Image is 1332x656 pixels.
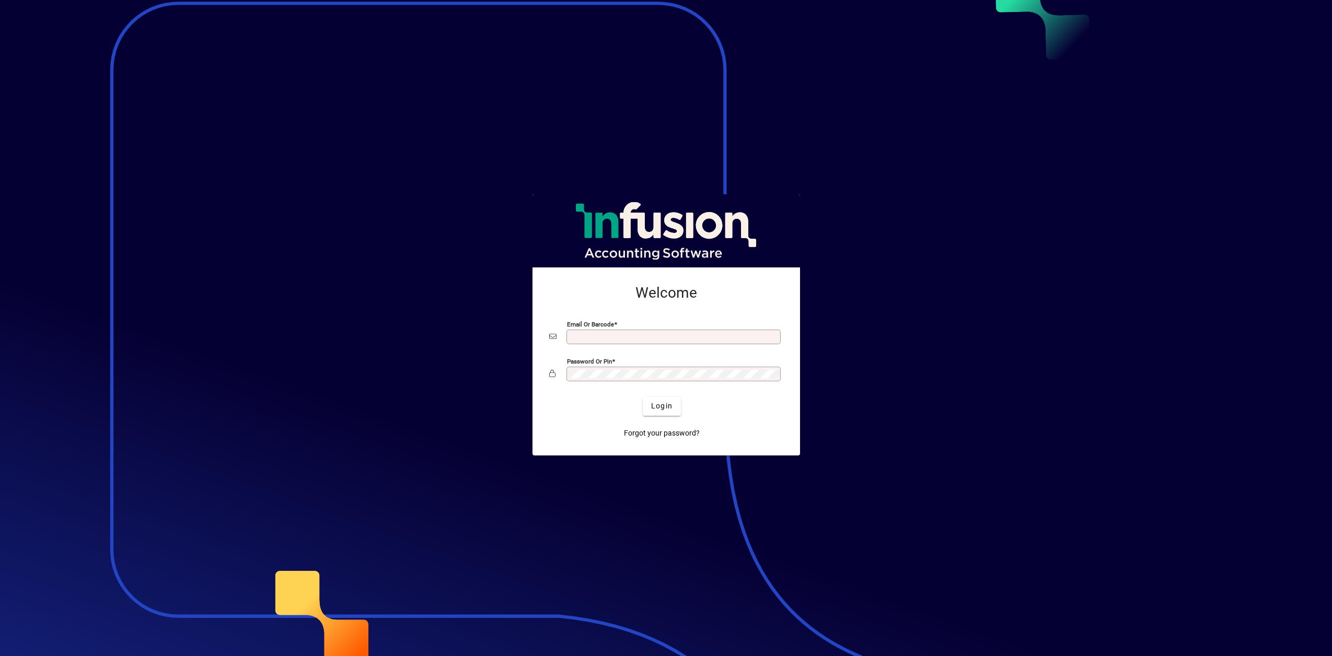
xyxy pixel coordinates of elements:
[567,357,612,365] mat-label: Password or Pin
[651,401,673,412] span: Login
[549,284,783,302] h2: Welcome
[643,397,681,416] button: Login
[567,320,614,327] mat-label: Email or Barcode
[624,428,700,439] span: Forgot your password?
[620,424,704,443] a: Forgot your password?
